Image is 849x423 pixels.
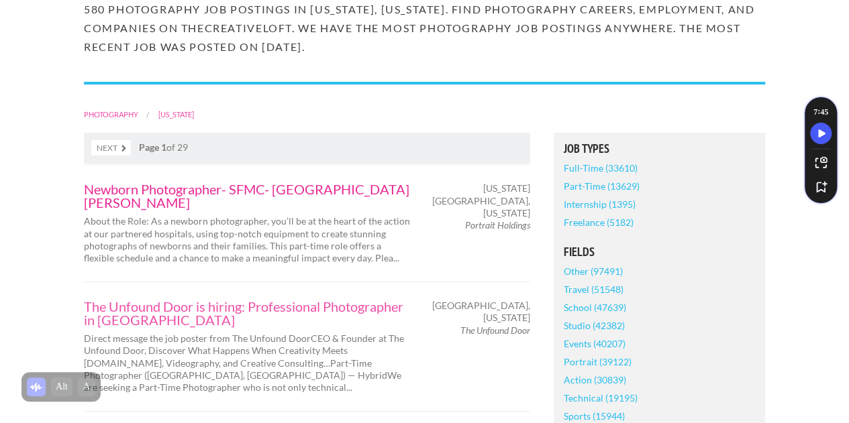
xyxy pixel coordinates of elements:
span: [US_STATE][GEOGRAPHIC_DATA], [US_STATE] [432,182,530,219]
nav: of 29 [84,133,530,164]
a: [US_STATE] [158,110,194,119]
a: Freelance (5182) [564,213,634,231]
span: [GEOGRAPHIC_DATA], [US_STATE] [432,300,530,324]
em: Portrait Holdings [465,219,530,231]
a: Travel (51548) [564,280,623,298]
a: Newborn Photographer- SFMC- [GEOGRAPHIC_DATA][PERSON_NAME] [84,182,413,209]
a: Next [91,140,131,156]
a: Action (30839) [564,371,626,389]
em: The Unfound Door [460,324,530,336]
a: School (47639) [564,298,626,316]
a: Portrait (39122) [564,353,632,371]
strong: Page 1 [139,141,166,153]
a: The Unfound Door is hiring: Professional Photographer in [GEOGRAPHIC_DATA] [84,300,413,326]
a: Other (97491) [564,262,623,280]
p: About the Role: As a newborn photographer, you’ll be at the heart of the action at our partnered ... [84,215,413,264]
h5: Fields [564,246,755,258]
a: Internship (1395) [564,195,636,213]
p: Direct message the job poster from The Unfound DoorCEO & Founder at The Unfound Door, Discover Wh... [84,333,413,394]
a: Full-Time (33610) [564,159,638,177]
a: Events (40207) [564,335,626,353]
a: Technical (19195) [564,389,638,407]
a: Studio (42382) [564,316,625,335]
a: Part-Time (13629) [564,177,640,195]
a: Photography [84,110,138,119]
h5: Job Types [564,143,755,155]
